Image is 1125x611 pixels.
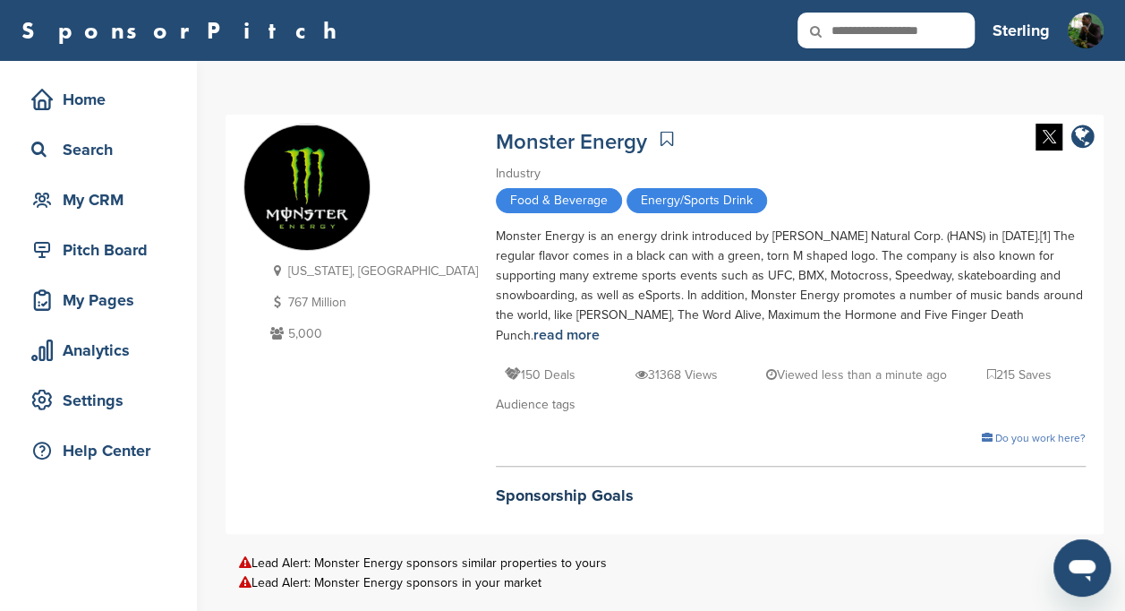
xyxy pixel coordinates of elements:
[505,364,575,386] p: 150 Deals
[239,576,1090,589] div: Lead Alert: Monster Energy sponsors in your market
[496,164,1086,184] div: Industry
[496,227,1086,346] div: Monster Energy is an energy drink introduced by [PERSON_NAME] Natural Corp. (HANS) in [DATE].[1] ...
[266,291,478,314] p: 767 Million
[18,129,179,170] a: Search
[27,83,179,116] div: Home
[21,19,348,42] a: SponsorPitch
[635,364,718,386] p: 31368 Views
[1068,13,1104,48] img: Me sitting
[244,125,370,251] img: Sponsorpitch & Monster Energy
[995,432,1086,444] span: Do you work here?
[993,11,1050,50] a: Sterling
[496,188,622,213] span: Food & Beverage
[266,260,478,282] p: [US_STATE], [GEOGRAPHIC_DATA]
[27,184,179,216] div: My CRM
[18,280,179,321] a: My Pages
[27,133,179,166] div: Search
[987,364,1052,386] p: 215 Saves
[27,234,179,266] div: Pitch Board
[1071,124,1095,153] a: company link
[266,323,478,345] p: 5,000
[1053,539,1111,597] iframe: Button to launch messaging window
[27,384,179,417] div: Settings
[18,229,179,271] a: Pitch Board
[993,18,1050,43] h3: Sterling
[1036,124,1062,151] img: Twitter white
[982,432,1086,444] a: Do you work here?
[496,395,1086,415] div: Audience tags
[27,334,179,366] div: Analytics
[765,364,946,386] p: Viewed less than a minute ago
[18,179,179,220] a: My CRM
[18,79,179,120] a: Home
[27,435,179,467] div: Help Center
[18,330,179,371] a: Analytics
[239,556,1090,570] div: Lead Alert: Monster Energy sponsors similar properties to yours
[27,284,179,316] div: My Pages
[18,430,179,471] a: Help Center
[496,129,647,155] a: Monster Energy
[496,484,1086,508] h2: Sponsorship Goals
[18,380,179,421] a: Settings
[533,326,600,344] a: read more
[626,188,767,213] span: Energy/Sports Drink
